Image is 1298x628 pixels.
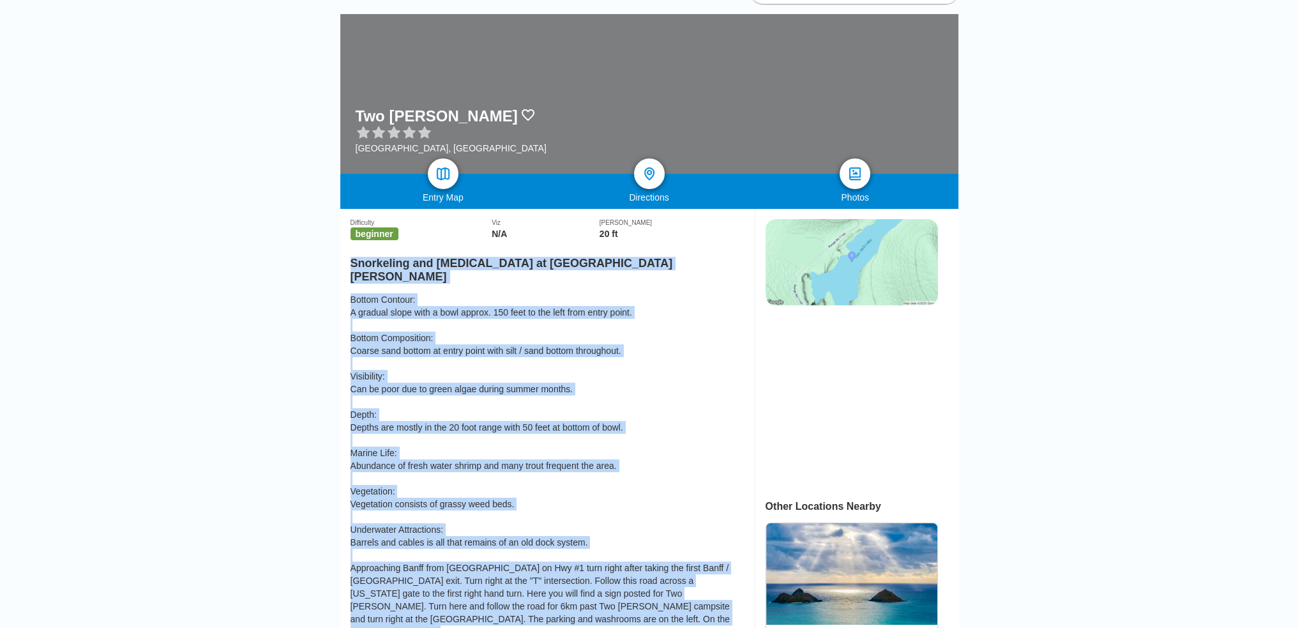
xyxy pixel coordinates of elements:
h2: Snorkeling and [MEDICAL_DATA] at [GEOGRAPHIC_DATA][PERSON_NAME] [351,249,744,284]
div: Entry Map [340,192,547,203]
div: Difficulty [351,219,492,226]
h1: Two [PERSON_NAME] [356,107,518,125]
a: map [428,158,458,189]
div: 20 ft [600,229,744,239]
div: [GEOGRAPHIC_DATA], [GEOGRAPHIC_DATA] [356,143,547,153]
div: Directions [546,192,752,203]
a: photos [840,158,870,189]
div: Other Locations Nearby [766,501,958,512]
img: map [435,166,451,181]
img: photos [847,166,863,181]
div: [PERSON_NAME] [600,219,744,226]
img: directions [642,166,657,181]
div: Photos [752,192,958,203]
div: Viz [492,219,600,226]
span: beginner [351,227,398,240]
div: N/A [492,229,600,239]
img: staticmap [766,219,938,305]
